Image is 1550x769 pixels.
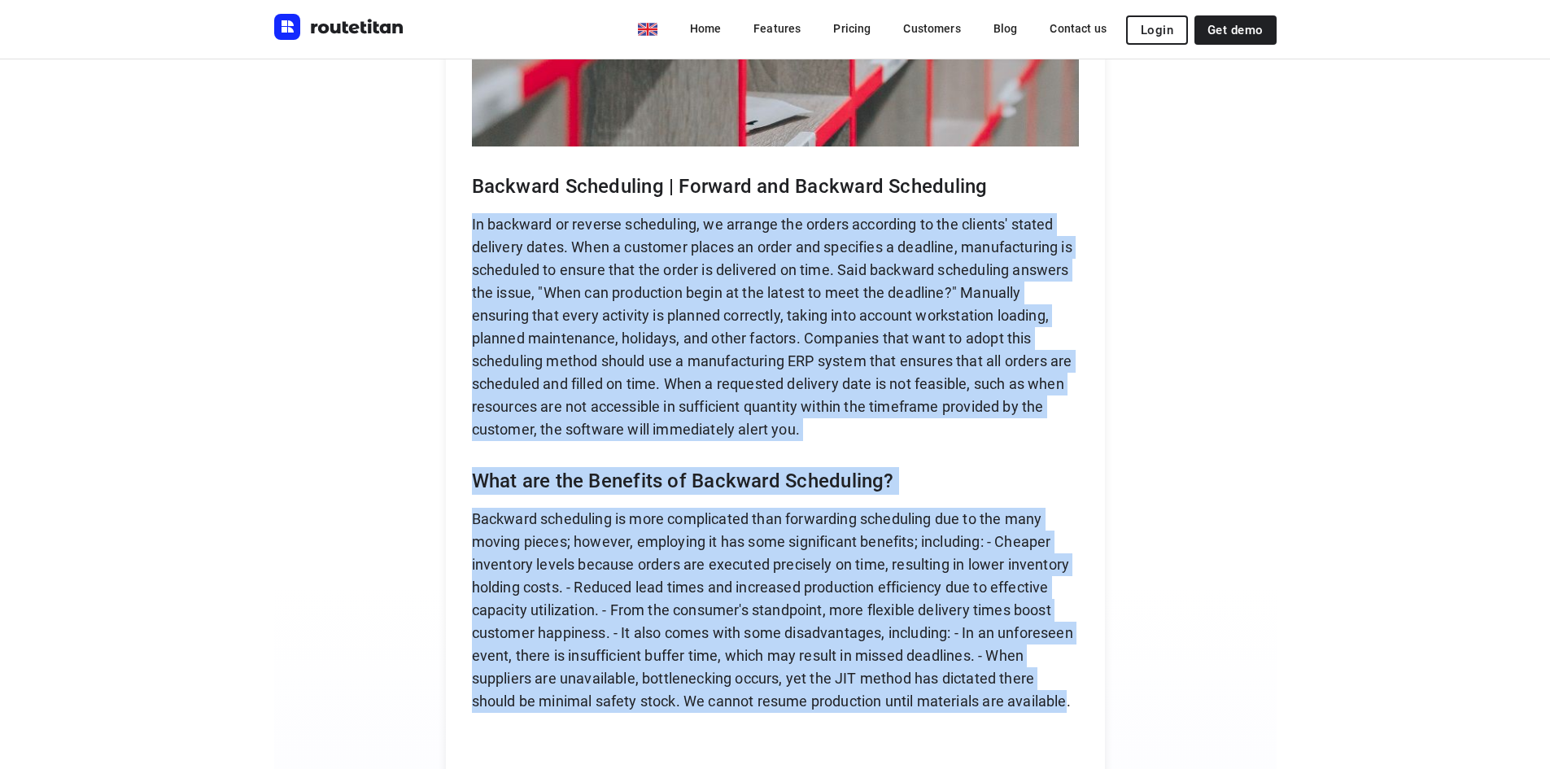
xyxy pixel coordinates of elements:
img: Routetitan logo [274,14,404,40]
a: Routetitan [274,14,404,44]
span: Get demo [1207,24,1263,37]
a: Contact us [1037,14,1120,43]
a: Customers [890,14,973,43]
button: Login [1126,15,1188,45]
p: Backward scheduling is more complicated than forwarding scheduling due to the many moving pieces;... [472,508,1079,713]
a: Blog [980,14,1031,43]
p: Backward Scheduling | Forward and Backward Scheduling [472,173,1079,200]
a: Features [740,14,814,43]
a: Pricing [820,14,884,43]
p: What are the Benefits of Backward Scheduling? [472,467,1079,495]
a: Home [677,14,735,43]
a: Get demo [1194,15,1276,45]
p: In backward or reverse scheduling, we arrange the orders according to the clients' stated deliver... [472,213,1079,441]
span: Login [1141,24,1173,37]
